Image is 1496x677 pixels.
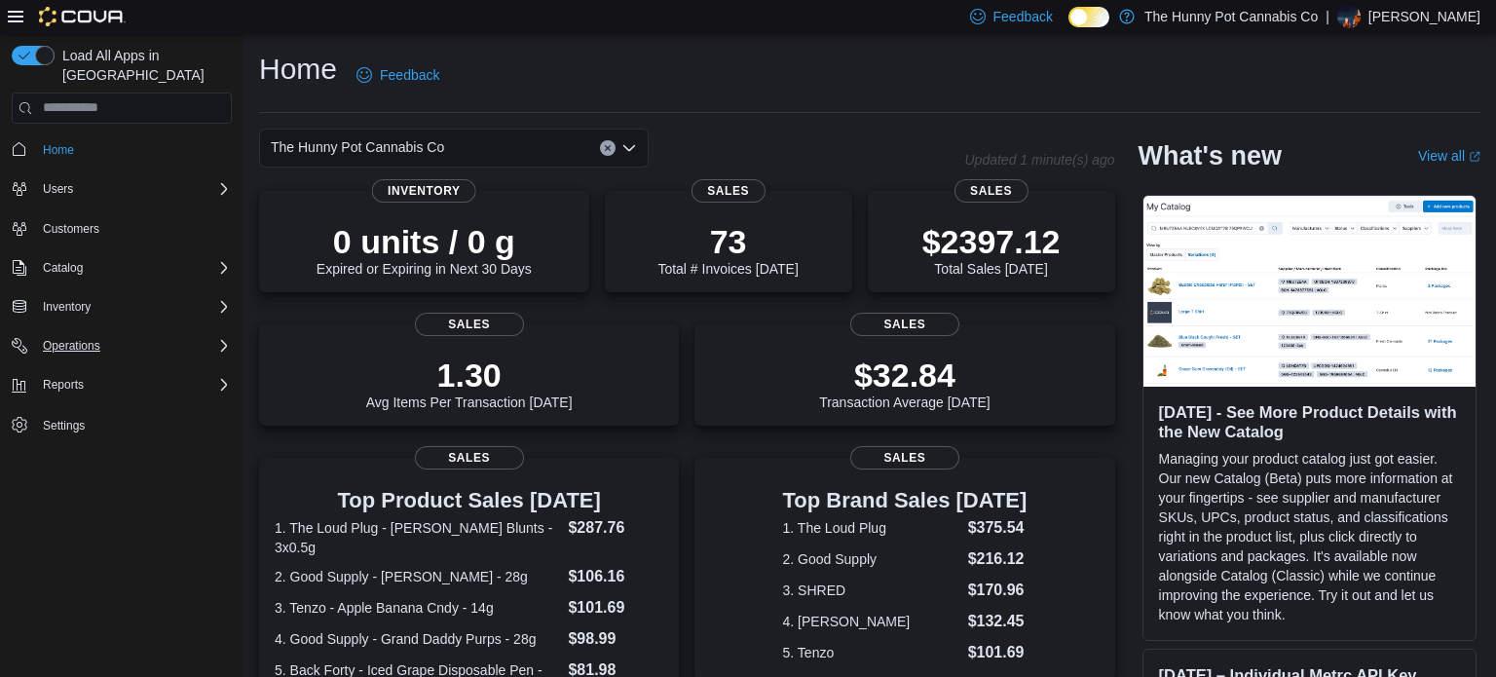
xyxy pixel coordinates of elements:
span: Sales [954,179,1028,203]
div: Total Sales [DATE] [922,222,1061,277]
button: Reports [4,371,240,398]
span: The Hunny Pot Cannabis Co [271,135,444,159]
p: 73 [657,222,798,261]
h3: Top Product Sales [DATE] [275,489,663,512]
div: Total # Invoices [DATE] [657,222,798,277]
dd: $132.45 [968,610,1028,633]
button: Catalog [35,256,91,280]
dt: 4. Good Supply - Grand Daddy Purps - 28g [275,629,560,649]
div: Brandon Johnston [1337,5,1361,28]
img: Cova [39,7,126,26]
span: Reports [35,373,232,396]
span: Customers [35,216,232,241]
p: 1.30 [366,356,573,395]
span: Inventory [43,299,91,315]
button: Operations [4,332,240,359]
dt: 4. [PERSON_NAME] [783,612,960,631]
p: The Hunny Pot Cannabis Co [1144,5,1318,28]
span: Sales [692,179,766,203]
span: Sales [415,313,524,336]
p: $32.84 [819,356,991,395]
span: Home [43,142,74,158]
span: Inventory [35,295,232,319]
button: Home [4,135,240,164]
p: [PERSON_NAME] [1368,5,1480,28]
span: Operations [43,338,100,354]
dt: 3. SHRED [783,581,960,600]
h1: Home [259,50,337,89]
span: Inventory [372,179,476,203]
dt: 2. Good Supply [783,549,960,569]
a: View allExternal link [1418,148,1480,164]
span: Operations [35,334,232,357]
dd: $106.16 [568,565,663,588]
a: Feedback [349,56,447,94]
input: Dark Mode [1068,7,1109,27]
button: Inventory [4,293,240,320]
nav: Complex example [12,128,232,490]
div: Avg Items Per Transaction [DATE] [366,356,573,410]
p: $2397.12 [922,222,1061,261]
span: Users [43,181,73,197]
button: Users [4,175,240,203]
p: | [1326,5,1329,28]
span: Sales [415,446,524,470]
span: Customers [43,221,99,237]
button: Inventory [35,295,98,319]
h3: [DATE] - See More Product Details with the New Catalog [1159,402,1460,441]
button: Reports [35,373,92,396]
span: Users [35,177,232,201]
dd: $101.69 [968,641,1028,664]
dt: 5. Tenzo [783,643,960,662]
span: Settings [43,418,85,433]
dt: 1. The Loud Plug [783,518,960,538]
button: Settings [4,410,240,438]
button: Operations [35,334,108,357]
span: Feedback [380,65,439,85]
span: Sales [850,446,959,470]
a: Home [35,138,82,162]
span: Home [35,137,232,162]
dt: 3. Tenzo - Apple Banana Cndy - 14g [275,598,560,618]
dt: 2. Good Supply - [PERSON_NAME] - 28g [275,567,560,586]
p: 0 units / 0 g [317,222,532,261]
h2: What's new [1139,140,1282,171]
span: Catalog [35,256,232,280]
div: Transaction Average [DATE] [819,356,991,410]
span: Settings [35,412,232,436]
span: Catalog [43,260,83,276]
span: Reports [43,377,84,393]
dt: 1. The Loud Plug - [PERSON_NAME] Blunts - 3x0.5g [275,518,560,557]
div: Expired or Expiring in Next 30 Days [317,222,532,277]
dd: $170.96 [968,579,1028,602]
dd: $287.76 [568,516,663,540]
svg: External link [1469,151,1480,163]
span: Dark Mode [1068,27,1069,28]
dd: $98.99 [568,627,663,651]
button: Catalog [4,254,240,282]
dd: $375.54 [968,516,1028,540]
button: Clear input [600,140,616,156]
dd: $101.69 [568,596,663,620]
span: Load All Apps in [GEOGRAPHIC_DATA] [55,46,232,85]
button: Open list of options [621,140,637,156]
a: Customers [35,217,107,241]
button: Customers [4,214,240,243]
span: Sales [850,313,959,336]
button: Users [35,177,81,201]
dd: $216.12 [968,547,1028,571]
p: Updated 1 minute(s) ago [964,152,1114,168]
p: Managing your product catalog just got easier. Our new Catalog (Beta) puts more information at yo... [1159,449,1460,624]
span: Feedback [993,7,1053,26]
h3: Top Brand Sales [DATE] [783,489,1028,512]
a: Settings [35,414,93,437]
